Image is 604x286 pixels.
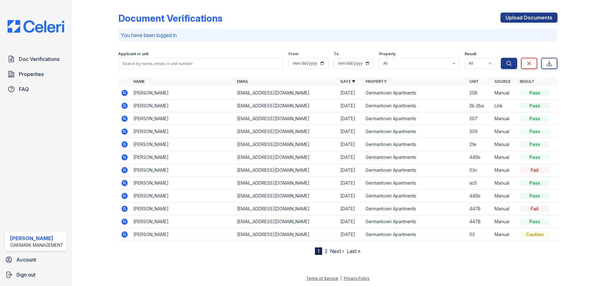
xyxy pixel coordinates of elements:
[334,51,339,57] label: To
[234,100,338,112] td: [EMAIL_ADDRESS][DOMAIN_NAME]
[5,83,67,95] a: FAQ
[338,87,363,100] td: [DATE]
[338,125,363,138] td: [DATE]
[19,70,44,78] span: Properties
[363,215,467,228] td: Germantown Apartments
[16,256,36,263] span: Account
[492,228,517,241] td: Manual
[520,180,550,186] div: Pass
[363,100,467,112] td: Germantown Apartments
[234,177,338,190] td: [EMAIL_ADDRESS][DOMAIN_NAME]
[234,215,338,228] td: [EMAIL_ADDRESS][DOMAIN_NAME]
[520,116,550,122] div: Pass
[118,51,148,57] label: Applicant or unit
[501,13,557,23] a: Upload Documents
[467,215,492,228] td: 447B
[340,276,342,281] div: |
[363,177,467,190] td: Germantown Apartments
[338,228,363,241] td: [DATE]
[338,100,363,112] td: [DATE]
[492,164,517,177] td: Manual
[467,177,492,190] td: ac5
[131,164,234,177] td: [PERSON_NAME]
[131,138,234,151] td: [PERSON_NAME]
[325,248,327,254] a: 2
[234,87,338,100] td: [EMAIL_ADDRESS][DOMAIN_NAME]
[338,138,363,151] td: [DATE]
[467,202,492,215] td: 447B
[288,51,298,57] label: From
[492,151,517,164] td: Manual
[520,167,550,173] div: Fail
[363,228,467,241] td: Germantown Apartments
[5,53,67,65] a: Doc Verifications
[131,177,234,190] td: [PERSON_NAME]
[19,55,59,63] span: Doc Verifications
[131,228,234,241] td: [PERSON_NAME]
[492,100,517,112] td: Link
[363,164,467,177] td: Germantown Apartments
[465,51,476,57] label: Result
[363,87,467,100] td: Germantown Apartments
[492,190,517,202] td: Manual
[379,51,396,57] label: Property
[363,138,467,151] td: Germantown Apartments
[467,100,492,112] td: 2b 2ba
[10,235,64,242] div: [PERSON_NAME]
[131,125,234,138] td: [PERSON_NAME]
[131,151,234,164] td: [PERSON_NAME]
[520,219,550,225] div: Pass
[338,112,363,125] td: [DATE]
[237,79,249,84] a: Email
[363,151,467,164] td: Germantown Apartments
[492,125,517,138] td: Manual
[306,276,338,281] a: Terms of Service
[10,242,64,248] div: Oakmark Management
[363,112,467,125] td: Germantown Apartments
[338,177,363,190] td: [DATE]
[131,215,234,228] td: [PERSON_NAME]
[492,177,517,190] td: Manual
[520,193,550,199] div: Pass
[520,154,550,160] div: Pass
[234,112,338,125] td: [EMAIL_ADDRESS][DOMAIN_NAME]
[338,190,363,202] td: [DATE]
[133,79,145,84] a: Name
[344,276,370,281] a: Privacy Policy
[520,206,550,212] div: Fail
[520,79,534,84] a: Result
[492,138,517,151] td: Manual
[234,164,338,177] td: [EMAIL_ADDRESS][DOMAIN_NAME]
[131,87,234,100] td: [PERSON_NAME]
[520,141,550,148] div: Pass
[467,228,492,241] td: 03
[118,58,283,69] input: Search by name, email, or unit number
[315,247,322,255] div: 1
[340,79,355,84] a: Date ▼
[338,164,363,177] td: [DATE]
[131,100,234,112] td: [PERSON_NAME]
[467,190,492,202] td: 445b
[330,248,344,254] a: Next ›
[234,228,338,241] td: [EMAIL_ADDRESS][DOMAIN_NAME]
[338,151,363,164] td: [DATE]
[492,112,517,125] td: Manual
[363,125,467,138] td: Germantown Apartments
[467,125,492,138] td: 309
[363,190,467,202] td: Germantown Apartments
[16,271,36,278] span: Sign out
[118,13,222,24] div: Document Verifications
[366,79,387,84] a: Property
[492,202,517,215] td: Manual
[347,248,361,254] a: Last »
[467,112,492,125] td: 207
[234,138,338,151] td: [EMAIL_ADDRESS][DOMAIN_NAME]
[3,20,69,33] img: CE_Logo_Blue-a8612792a0a2168367f1c8372b55b34899dd931a85d93a1a3d3e32e68fde9ad4.png
[234,202,338,215] td: [EMAIL_ADDRESS][DOMAIN_NAME]
[520,103,550,109] div: Pass
[121,31,555,39] p: You have been logged in
[5,68,67,80] a: Properties
[234,190,338,202] td: [EMAIL_ADDRESS][DOMAIN_NAME]
[3,268,69,281] button: Sign out
[234,125,338,138] td: [EMAIL_ADDRESS][DOMAIN_NAME]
